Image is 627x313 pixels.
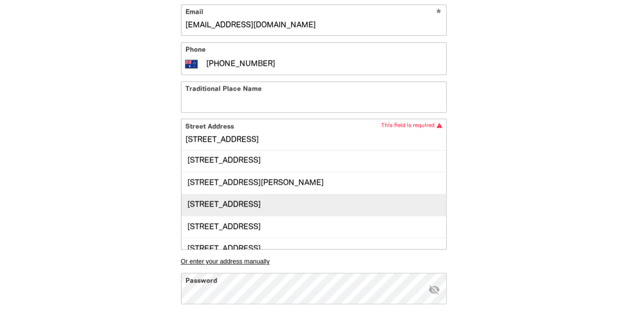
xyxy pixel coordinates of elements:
[181,194,446,216] div: [STREET_ADDRESS]
[181,238,446,259] div: [STREET_ADDRESS]
[428,284,440,297] button: visibility_off
[181,257,447,265] button: Or enter your address manually
[181,150,446,172] div: [STREET_ADDRESS]
[181,172,446,193] div: [STREET_ADDRESS][PERSON_NAME]
[181,216,446,238] div: [STREET_ADDRESS]
[428,284,440,296] i: Hide password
